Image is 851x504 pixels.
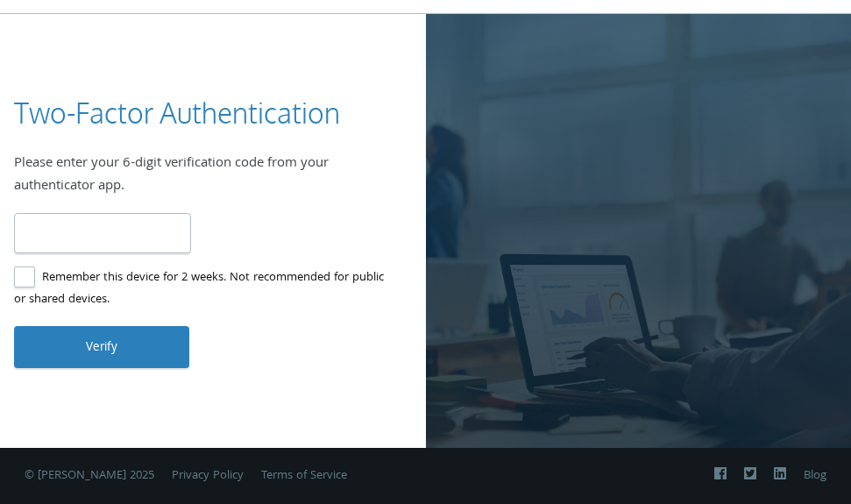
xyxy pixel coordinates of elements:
h3: Two-Factor Authentication [14,94,340,133]
button: Verify [14,326,189,368]
a: Blog [804,466,826,486]
div: Please enter your 6-digit verification code from your authenticator app. [14,153,412,198]
label: Remember this device for 2 weeks. Not recommended for public or shared devices. [14,267,398,311]
span: © [PERSON_NAME] 2025 [25,466,154,486]
a: Terms of Service [261,466,347,486]
a: Privacy Policy [172,466,244,486]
